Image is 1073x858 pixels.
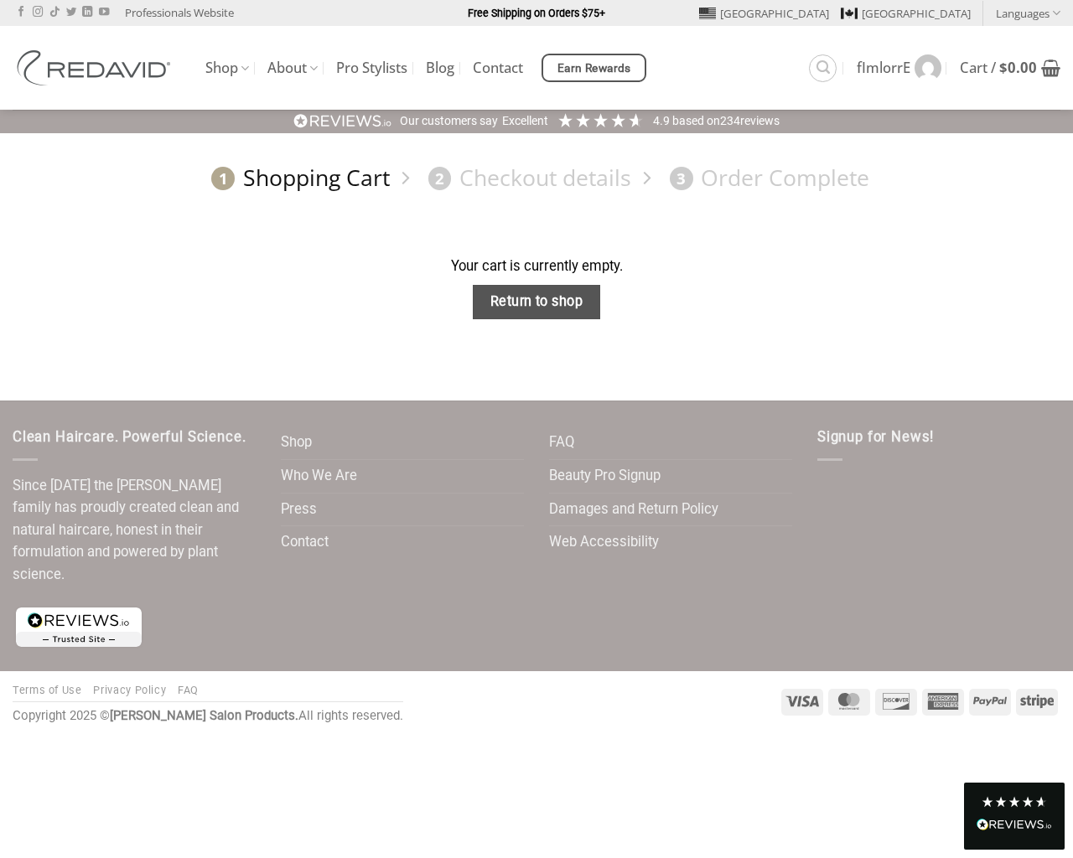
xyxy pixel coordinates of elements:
img: REDAVID Salon Products | United States [13,50,180,85]
div: Your cart is currently empty. [13,256,1060,278]
span: Based on [672,114,720,127]
nav: Checkout steps [13,151,1060,205]
span: Clean Haircare. Powerful Science. [13,429,246,445]
a: Earn Rewards [542,54,646,82]
bdi: 0.00 [999,58,1037,77]
img: REVIEWS.io [293,113,392,129]
div: Our customers say [400,113,498,130]
a: Follow on Instagram [33,7,43,18]
div: Copyright 2025 © All rights reserved. [13,706,403,726]
a: Follow on Facebook [16,7,26,18]
span: reviews [740,114,780,127]
span: $ [999,58,1008,77]
a: Who We Are [281,460,357,493]
a: Follow on TikTok [49,7,60,18]
strong: [PERSON_NAME] Salon Products. [110,708,298,723]
a: FAQ [178,684,199,696]
a: Shop [281,426,312,459]
a: 1Shopping Cart [204,163,390,193]
a: Pro Stylists [336,53,407,83]
a: Follow on Twitter [66,7,76,18]
span: 234 [720,114,740,127]
span: Cart / [960,61,1037,75]
a: Press [281,494,317,526]
a: Return to shop [473,285,600,319]
a: fImlorrE [857,46,941,90]
a: Follow on YouTube [99,7,109,18]
a: Terms of Use [13,684,82,696]
div: Excellent [502,113,548,130]
div: 4.8 Stars [981,795,1048,809]
a: Shop [205,52,249,85]
span: 2 [428,167,452,190]
a: Privacy Policy [93,684,166,696]
a: Web Accessibility [549,526,659,559]
span: 4.9 [653,114,672,127]
a: [GEOGRAPHIC_DATA] [841,1,971,26]
a: Contact [473,53,523,83]
a: Languages [996,1,1060,25]
a: Search [809,54,837,82]
a: [GEOGRAPHIC_DATA] [699,1,829,26]
a: 2Checkout details [420,163,631,193]
div: Payment icons [779,686,1060,716]
p: Since [DATE] the [PERSON_NAME] family has proudly created clean and natural haircare, honest in t... [13,475,256,587]
a: View cart [960,49,1060,86]
img: REVIEWS.io [977,819,1052,830]
a: Blog [426,53,454,83]
a: Beauty Pro Signup [549,460,661,493]
span: Earn Rewards [557,59,631,78]
a: About [267,52,318,85]
a: Contact [281,526,329,559]
a: Follow on LinkedIn [82,7,92,18]
strong: Free Shipping on Orders $75+ [468,7,605,19]
div: 4.91 Stars [557,111,645,129]
span: Signup for News! [817,429,934,445]
span: fImlorrE [857,61,910,75]
span: 1 [211,167,235,190]
div: Read All Reviews [964,783,1065,850]
a: Damages and Return Policy [549,494,718,526]
div: Read All Reviews [977,815,1052,837]
img: reviews-trust-logo-1.png [13,604,145,650]
a: FAQ [549,426,574,459]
